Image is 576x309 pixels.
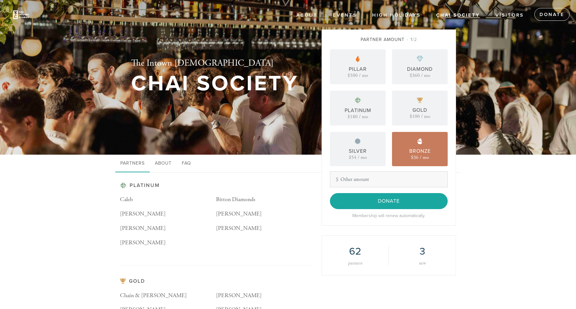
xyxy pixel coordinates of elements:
[355,138,361,144] img: pp-silver.svg
[409,147,431,155] div: Bronze
[491,9,529,21] a: Visitors
[120,238,216,248] p: [PERSON_NAME]
[330,36,448,43] div: Partner Amount
[407,37,417,42] span: /2
[534,8,570,21] a: Donate
[177,155,196,173] a: FAQ
[398,261,446,265] div: new
[355,97,361,103] img: pp-platinum.svg
[120,195,216,204] p: Caleb
[412,106,427,114] div: Gold
[431,9,485,21] a: Chai society
[330,193,448,209] input: Donate
[120,209,216,219] p: [PERSON_NAME]
[131,73,299,94] h1: Chai Society
[332,261,379,265] div: partners
[328,9,362,21] a: Events
[292,9,322,21] a: About
[367,9,426,21] a: High Holidays
[417,56,423,62] img: pp-diamond.svg
[417,138,422,144] img: pp-bronze.svg
[410,114,430,119] div: $100 / mo
[115,155,150,173] a: Partners
[332,245,379,257] h2: 62
[411,155,429,160] div: $36 / mo
[120,182,126,189] img: pp-platinum.svg
[10,3,33,26] img: Untitled%20design-7.png
[348,73,368,78] div: $500 / mo
[216,224,312,233] p: [PERSON_NAME]
[330,212,448,219] div: Membership will renew automatically.
[345,107,371,114] div: Platinum
[349,65,367,73] div: Pillar
[356,56,360,62] img: pp-partner.svg
[120,182,312,189] h3: Platinum
[120,278,312,284] h3: Gold
[216,195,312,204] p: Bitton Diamonds
[349,155,367,160] div: $54 / mo
[407,65,433,73] div: Diamond
[349,147,367,155] div: Silver
[398,245,446,257] h2: 3
[330,171,448,187] input: Other amount
[410,73,430,78] div: $360 / mo
[120,279,126,284] img: pp-gold.svg
[348,114,368,119] div: $180 / mo
[216,209,312,219] p: [PERSON_NAME]
[417,98,423,103] img: pp-gold.svg
[120,224,216,233] p: [PERSON_NAME]
[216,291,312,300] p: [PERSON_NAME]
[131,58,299,69] h2: The Intown [DEMOGRAPHIC_DATA]
[120,291,216,300] p: Chain & [PERSON_NAME]
[150,155,177,173] a: About
[411,37,412,42] span: 1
